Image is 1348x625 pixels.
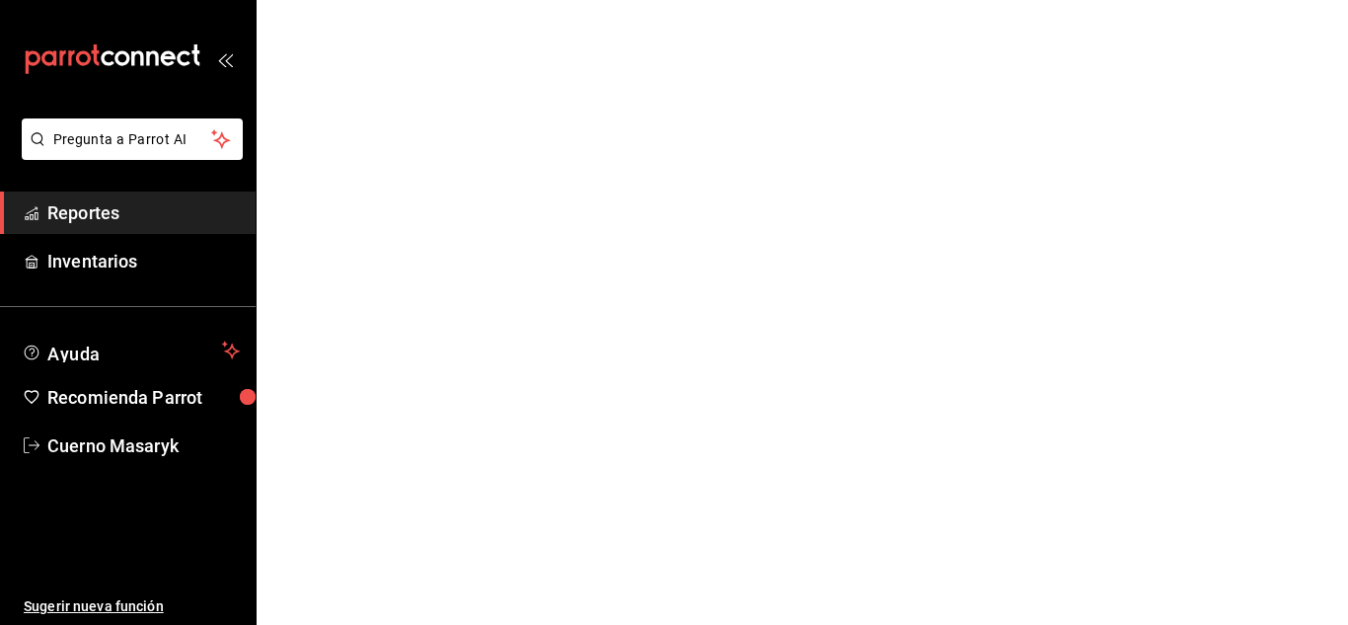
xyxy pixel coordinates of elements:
span: Recomienda Parrot [47,384,240,411]
span: Reportes [47,199,240,226]
span: Cuerno Masaryk [47,432,240,459]
button: open_drawer_menu [217,51,233,67]
span: Inventarios [47,248,240,274]
span: Ayuda [47,339,214,362]
span: Sugerir nueva función [24,596,240,617]
span: Pregunta a Parrot AI [53,129,212,150]
button: Pregunta a Parrot AI [22,118,243,160]
a: Pregunta a Parrot AI [14,143,243,164]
